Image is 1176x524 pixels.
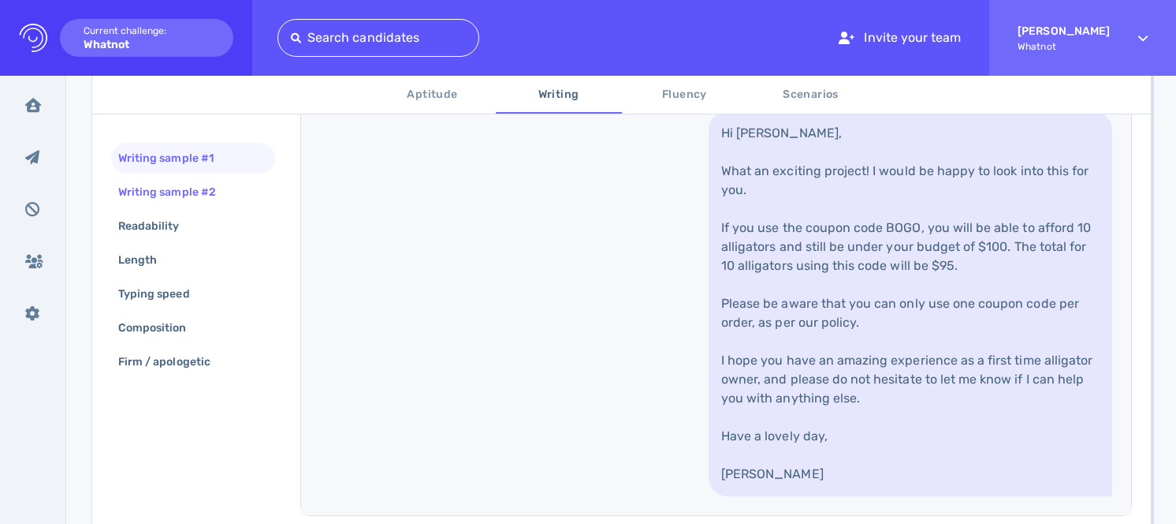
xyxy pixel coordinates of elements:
[709,111,1112,496] a: Hi [PERSON_NAME], What an exciting project! I would be happy to look into this for you. If you us...
[757,85,865,105] span: Scenarios
[1018,24,1110,38] strong: [PERSON_NAME]
[115,283,209,305] div: Typing speed
[115,147,233,170] div: Writing sample #1
[115,350,229,373] div: Firm / apologetic
[1018,41,1110,52] span: Whatnot
[505,85,612,105] span: Writing
[115,316,206,339] div: Composition
[115,215,199,238] div: Readability
[115,181,235,204] div: Writing sample #2
[115,249,176,271] div: Length
[379,85,486,105] span: Aptitude
[631,85,739,105] span: Fluency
